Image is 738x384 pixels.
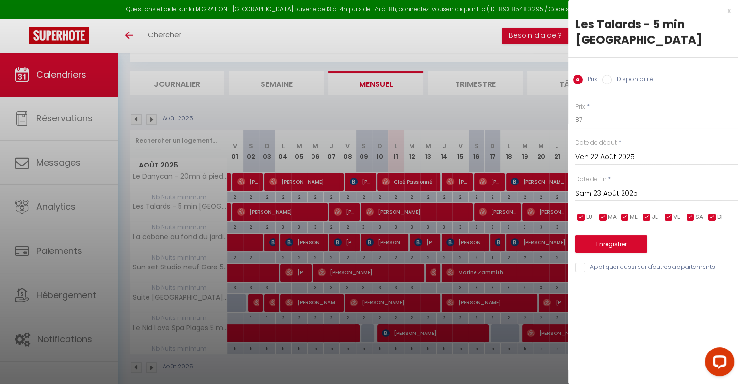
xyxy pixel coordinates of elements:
label: Prix [583,75,597,85]
span: JE [652,213,658,222]
div: x [568,5,731,17]
label: Date de début [575,138,617,148]
span: MA [608,213,617,222]
span: VE [673,213,680,222]
span: DI [717,213,722,222]
button: Enregistrer [575,235,647,253]
label: Prix [575,102,585,112]
span: ME [630,213,638,222]
iframe: LiveChat chat widget [697,343,738,384]
div: Les Talards - 5 min [GEOGRAPHIC_DATA] [575,17,731,48]
label: Disponibilité [612,75,654,85]
span: LU [586,213,592,222]
label: Date de fin [575,175,607,184]
span: SA [695,213,703,222]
